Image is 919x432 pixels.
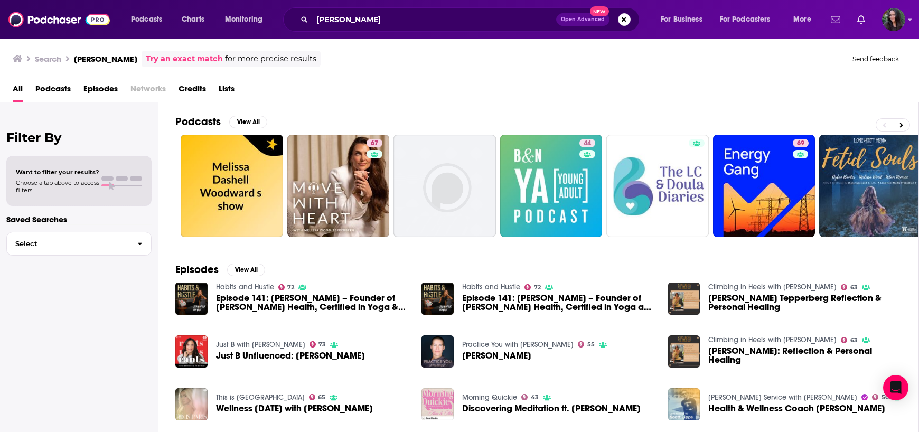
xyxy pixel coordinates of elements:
[668,335,700,368] img: Melissa Wood Tepperberg: Reflection & Personal Healing
[882,395,889,400] span: 50
[216,393,305,402] a: This is Paris
[227,264,265,276] button: View All
[668,388,700,420] img: Health & Wellness Coach Melissa Wood
[310,341,326,348] a: 73
[124,11,176,28] button: open menu
[708,346,902,364] a: Melissa Wood Tepperberg: Reflection & Personal Healing
[6,130,152,145] h2: Filter By
[293,7,650,32] div: Search podcasts, credits, & more...
[7,240,129,247] span: Select
[462,351,531,360] a: Melissa Wood
[882,8,905,31] img: User Profile
[225,53,316,65] span: for more precise results
[83,80,118,102] a: Episodes
[175,11,211,28] a: Charts
[534,285,541,290] span: 72
[561,17,605,22] span: Open Advanced
[708,393,857,402] a: Lipps Service with Scott Lipps
[653,11,716,28] button: open menu
[216,294,409,312] a: Episode 141: Melissa Wood – Founder of Melissa Wood Health, Certified in Yoga & Pilates, Creator ...
[216,340,305,349] a: Just B with Bethenny Frankel
[708,294,902,312] span: [PERSON_NAME] Tepperberg Reflection & Personal Healing
[850,338,858,343] span: 63
[661,12,702,27] span: For Business
[587,342,595,347] span: 55
[524,284,541,290] a: 72
[216,283,274,292] a: Habits and Hustle
[708,346,902,364] span: [PERSON_NAME]: Reflection & Personal Healing
[74,54,137,64] h3: [PERSON_NAME]
[578,341,595,348] a: 55
[219,80,235,102] a: Lists
[175,335,208,368] img: Just B Unfluenced: Melissa Wood-Tepperberg
[421,283,454,315] a: Episode 141: Melissa Wood – Founder of Melissa Wood Health, Certified in Yoga and Pilates, Creato...
[16,179,99,194] span: Choose a tab above to access filters.
[462,393,517,402] a: Morning Quickie
[6,214,152,224] p: Saved Searches
[708,404,885,413] span: Health & Wellness Coach [PERSON_NAME]
[584,138,591,149] span: 44
[720,12,771,27] span: For Podcasters
[175,263,265,276] a: EpisodesView All
[318,342,326,347] span: 73
[841,284,858,290] a: 63
[713,11,786,28] button: open menu
[175,115,267,128] a: PodcastsView All
[531,395,539,400] span: 43
[850,285,858,290] span: 63
[182,12,204,27] span: Charts
[35,80,71,102] a: Podcasts
[579,139,595,147] a: 44
[797,138,804,149] span: 69
[872,394,889,400] a: 50
[421,388,454,420] img: Discovering Meditation ft. Melissa Wood-Tepperberg
[278,284,295,290] a: 72
[462,351,531,360] span: [PERSON_NAME]
[786,11,824,28] button: open menu
[883,375,908,400] div: Open Intercom Messenger
[218,11,276,28] button: open menu
[668,283,700,315] img: Melissa Wood Tepperberg Reflection & Personal Healing
[318,395,325,400] span: 65
[556,13,609,26] button: Open AdvancedNew
[793,12,811,27] span: More
[216,351,365,360] span: Just B Unfluenced: [PERSON_NAME]
[713,135,815,237] a: 69
[216,351,365,360] a: Just B Unfluenced: Melissa Wood-Tepperberg
[175,115,221,128] h2: Podcasts
[421,335,454,368] img: Melissa Wood
[35,54,61,64] h3: Search
[312,11,556,28] input: Search podcasts, credits, & more...
[179,80,206,102] a: Credits
[793,139,809,147] a: 69
[16,168,99,176] span: Want to filter your results?
[841,337,858,343] a: 63
[8,10,110,30] img: Podchaser - Follow, Share and Rate Podcasts
[708,283,837,292] a: Climbing in Heels with Rachel Zoe
[708,404,885,413] a: Health & Wellness Coach Melissa Wood
[462,294,655,312] a: Episode 141: Melissa Wood – Founder of Melissa Wood Health, Certified in Yoga and Pilates, Creato...
[462,294,655,312] span: Episode 141: [PERSON_NAME] – Founder of [PERSON_NAME] Health, Certified in Yoga and Pilates, Crea...
[130,80,166,102] span: Networks
[367,139,382,147] a: 67
[882,8,905,31] span: Logged in as elenadreamday
[175,388,208,420] img: Wellness Wednesday with Melissa Wood
[131,12,162,27] span: Podcasts
[462,404,641,413] span: Discovering Meditation ft. [PERSON_NAME]
[708,335,837,344] a: Climbing in Heels with Rachel Zoe
[13,80,23,102] span: All
[590,6,609,16] span: New
[216,404,373,413] a: Wellness Wednesday with Melissa Wood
